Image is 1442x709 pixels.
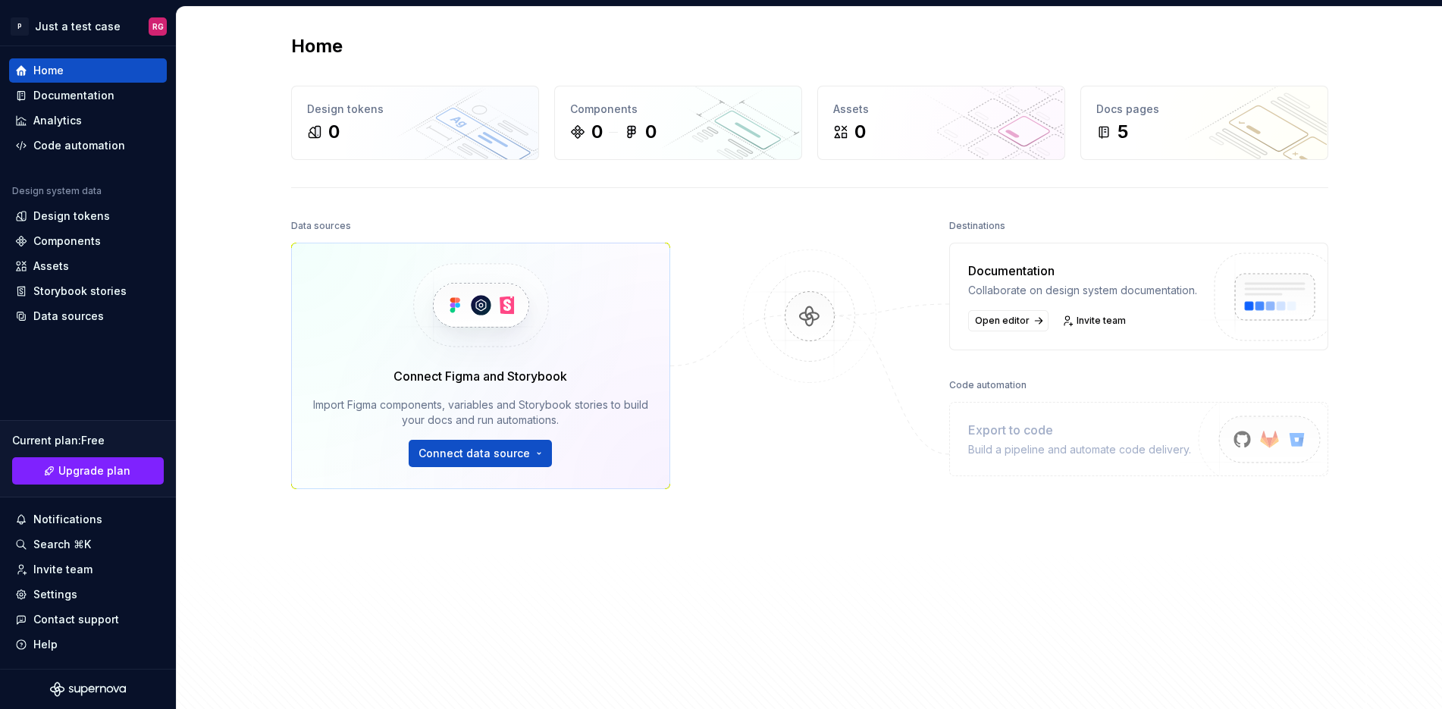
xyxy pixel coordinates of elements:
[9,229,167,253] a: Components
[968,310,1049,331] a: Open editor
[968,421,1191,439] div: Export to code
[33,234,101,249] div: Components
[33,637,58,652] div: Help
[33,309,104,324] div: Data sources
[11,17,29,36] div: P
[33,284,127,299] div: Storybook stories
[33,209,110,224] div: Design tokens
[33,512,102,527] div: Notifications
[9,557,167,582] a: Invite team
[9,254,167,278] a: Assets
[9,607,167,632] button: Contact support
[1077,315,1126,327] span: Invite team
[9,507,167,532] button: Notifications
[393,367,567,385] div: Connect Figma and Storybook
[9,204,167,228] a: Design tokens
[328,120,340,144] div: 0
[307,102,523,117] div: Design tokens
[9,582,167,607] a: Settings
[975,315,1030,327] span: Open editor
[418,446,530,461] span: Connect data source
[1080,86,1328,160] a: Docs pages5
[33,612,119,627] div: Contact support
[33,587,77,602] div: Settings
[313,397,648,428] div: Import Figma components, variables and Storybook stories to build your docs and run automations.
[554,86,802,160] a: Components00
[1058,310,1133,331] a: Invite team
[291,86,539,160] a: Design tokens0
[12,457,164,485] a: Upgrade plan
[1096,102,1312,117] div: Docs pages
[591,120,603,144] div: 0
[9,304,167,328] a: Data sources
[35,19,121,34] div: Just a test case
[949,215,1005,237] div: Destinations
[152,20,164,33] div: RG
[9,279,167,303] a: Storybook stories
[817,86,1065,160] a: Assets0
[33,138,125,153] div: Code automation
[33,259,69,274] div: Assets
[949,375,1027,396] div: Code automation
[570,102,786,117] div: Components
[968,283,1197,298] div: Collaborate on design system documentation.
[9,58,167,83] a: Home
[968,262,1197,280] div: Documentation
[291,34,343,58] h2: Home
[645,120,657,144] div: 0
[9,83,167,108] a: Documentation
[968,442,1191,457] div: Build a pipeline and automate code delivery.
[50,682,126,697] svg: Supernova Logo
[58,463,130,478] span: Upgrade plan
[291,215,351,237] div: Data sources
[12,185,102,197] div: Design system data
[33,113,82,128] div: Analytics
[12,433,164,448] div: Current plan : Free
[33,537,91,552] div: Search ⌘K
[33,63,64,78] div: Home
[9,532,167,557] button: Search ⌘K
[854,120,866,144] div: 0
[1118,120,1128,144] div: 5
[833,102,1049,117] div: Assets
[9,632,167,657] button: Help
[3,10,173,42] button: PJust a test caseRG
[33,562,92,577] div: Invite team
[9,108,167,133] a: Analytics
[409,440,552,467] button: Connect data source
[33,88,114,103] div: Documentation
[9,133,167,158] a: Code automation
